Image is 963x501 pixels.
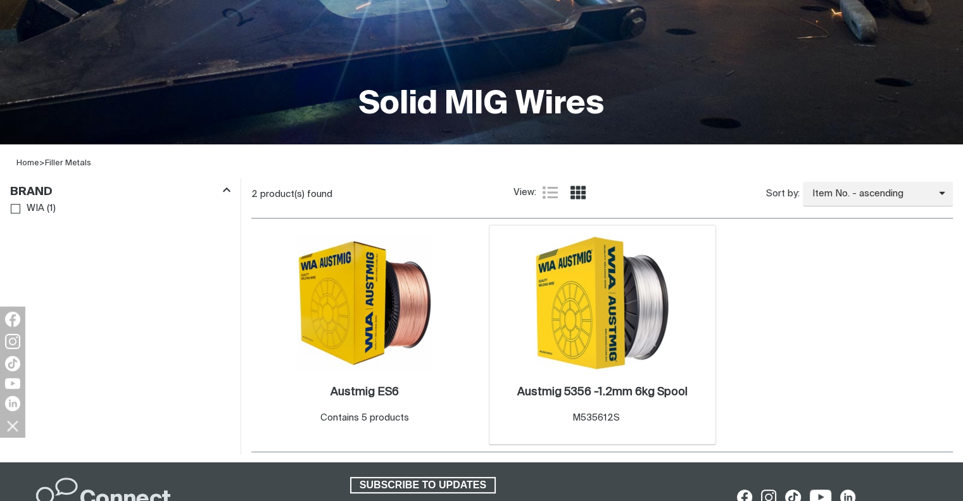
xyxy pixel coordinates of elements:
h3: Brand [10,185,53,200]
img: hide socials [2,415,23,436]
img: Facebook [5,312,20,327]
a: List view [543,185,558,200]
span: ( 1 ) [47,201,56,216]
div: Brand [10,182,230,200]
a: Filler Metals [45,159,91,167]
span: Sort by: [766,187,800,201]
a: Home [16,159,39,167]
a: SUBSCRIBE TO UPDATES [350,477,496,493]
a: Austmig 5356 -1.2mm 6kg Spool [517,385,688,400]
img: YouTube [5,378,20,389]
div: Contains 5 products [320,411,409,426]
span: View: [513,186,536,200]
span: WIA [27,201,44,216]
h2: Austmig ES6 [330,386,399,398]
a: Austmig ES6 [330,385,399,400]
img: TikTok [5,356,20,371]
h2: Austmig 5356 -1.2mm 6kg Spool [517,386,688,398]
span: Item No. - ascending [803,187,939,201]
section: Product list controls [251,178,953,210]
img: Austmig 5356 -1.2mm 6kg Spool [534,235,670,371]
span: M535612S [572,413,620,422]
span: > [39,159,45,167]
img: Instagram [5,334,20,349]
aside: Filters [10,178,230,218]
span: product(s) found [260,189,332,199]
img: Austmig ES6 [297,235,432,371]
h1: Solid MIG Wires [359,84,604,125]
span: SUBSCRIBE TO UPDATES [351,477,494,493]
ul: Brand [11,200,230,217]
a: WIA [11,200,44,217]
img: LinkedIn [5,396,20,411]
div: 2 [251,188,513,201]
